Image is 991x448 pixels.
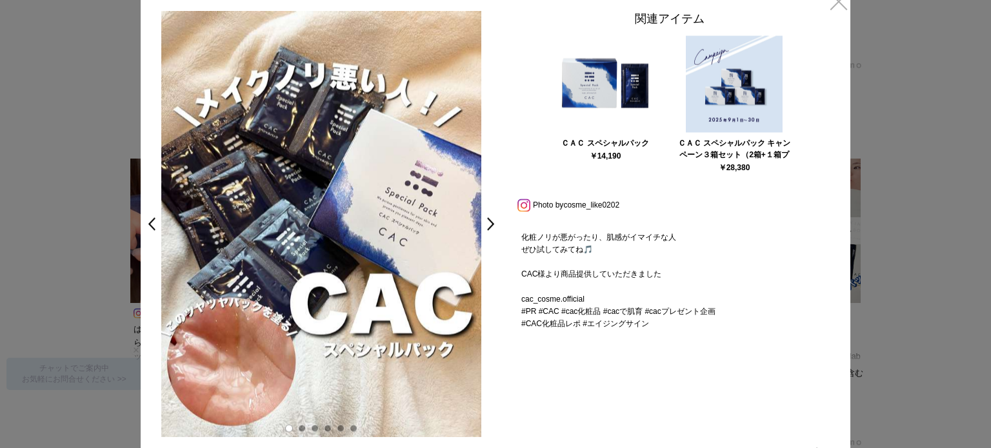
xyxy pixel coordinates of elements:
div: 関連アイテム [508,11,831,32]
img: 060401.jpg [557,35,654,132]
div: ￥14,190 [590,152,621,160]
a: cosme_like0202 [563,200,619,209]
div: ＣＡＣ スペシャルパック キャンペーン３箱セット（2箱+１箱プレゼント） [677,137,791,161]
div: ＣＡＣ スペシャルパック [548,137,662,149]
span: Photo by [533,197,563,213]
a: < [139,213,157,236]
img: e9081c03-1f09-4d2f-b303-cd90cda376e4-large.jpg [161,11,481,437]
div: ￥28,380 [719,164,750,171]
a: > [485,213,503,236]
img: 005565.jpg [686,35,783,132]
